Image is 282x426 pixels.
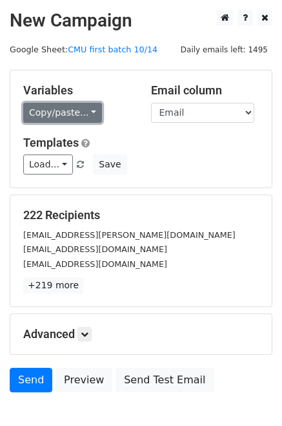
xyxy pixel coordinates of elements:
[116,368,214,392] a: Send Test Email
[23,327,259,341] h5: Advanced
[23,208,259,222] h5: 222 Recipients
[151,83,259,98] h5: Email column
[176,45,272,54] a: Daily emails left: 1495
[23,230,236,240] small: [EMAIL_ADDRESS][PERSON_NAME][DOMAIN_NAME]
[23,244,167,254] small: [EMAIL_ADDRESS][DOMAIN_NAME]
[23,103,102,123] a: Copy/paste...
[10,45,157,54] small: Google Sheet:
[93,154,126,175] button: Save
[10,368,52,392] a: Send
[68,45,157,54] a: CMU first batch 10/14
[23,154,73,175] a: Load...
[176,43,272,57] span: Daily emails left: 1495
[23,136,79,149] a: Templates
[23,83,132,98] h5: Variables
[10,10,272,32] h2: New Campaign
[217,364,282,426] iframe: Chat Widget
[55,368,112,392] a: Preview
[23,259,167,269] small: [EMAIL_ADDRESS][DOMAIN_NAME]
[23,277,83,293] a: +219 more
